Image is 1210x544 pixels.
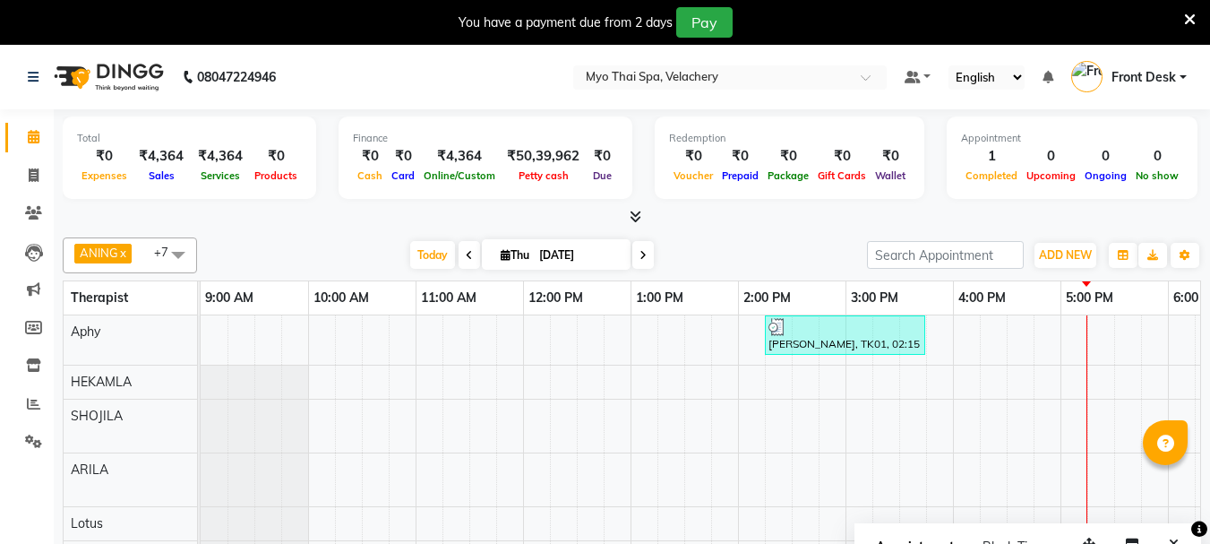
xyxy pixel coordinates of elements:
[1034,243,1096,268] button: ADD NEW
[71,374,132,390] span: HEKAMLA
[524,285,588,311] a: 12:00 PM
[71,324,100,340] span: Aphy
[961,146,1022,167] div: 1
[77,146,132,167] div: ₹0
[196,169,245,182] span: Services
[309,285,373,311] a: 10:00 AM
[588,169,616,182] span: Due
[871,146,910,167] div: ₹0
[717,169,763,182] span: Prepaid
[353,131,618,146] div: Finance
[763,169,813,182] span: Package
[763,146,813,167] div: ₹0
[1071,61,1103,92] img: Front Desk
[867,241,1024,269] input: Search Appointment
[1111,68,1176,87] span: Front Desk
[46,52,168,102] img: logo
[631,285,688,311] a: 1:00 PM
[1039,248,1092,262] span: ADD NEW
[676,7,733,38] button: Pay
[71,462,108,478] span: ARILA
[669,131,910,146] div: Redemption
[961,131,1183,146] div: Appointment
[201,285,258,311] a: 9:00 AM
[419,146,500,167] div: ₹4,364
[459,13,673,32] div: You have a payment due from 2 days
[1061,285,1118,311] a: 5:00 PM
[669,146,717,167] div: ₹0
[954,285,1010,311] a: 4:00 PM
[77,169,132,182] span: Expenses
[80,246,118,260] span: ANING
[587,146,618,167] div: ₹0
[534,242,623,269] input: 2025-09-04
[961,169,1022,182] span: Completed
[1022,146,1080,167] div: 0
[353,146,387,167] div: ₹0
[144,169,179,182] span: Sales
[416,285,481,311] a: 11:00 AM
[197,52,276,102] b: 08047224946
[1080,169,1131,182] span: Ongoing
[154,245,182,259] span: +7
[717,146,763,167] div: ₹0
[250,146,302,167] div: ₹0
[514,169,573,182] span: Petty cash
[191,146,250,167] div: ₹4,364
[1080,146,1131,167] div: 0
[250,169,302,182] span: Products
[118,246,126,260] a: x
[1131,169,1183,182] span: No show
[71,515,103,531] span: Lotus
[1131,146,1183,167] div: 0
[1022,169,1080,182] span: Upcoming
[77,131,302,146] div: Total
[739,285,795,311] a: 2:00 PM
[71,289,128,306] span: Therapist
[871,169,910,182] span: Wallet
[846,285,903,311] a: 3:00 PM
[813,169,871,182] span: Gift Cards
[132,146,191,167] div: ₹4,364
[419,169,500,182] span: Online/Custom
[669,169,717,182] span: Voucher
[813,146,871,167] div: ₹0
[500,146,587,167] div: ₹50,39,962
[353,169,387,182] span: Cash
[1135,472,1192,526] iframe: chat widget
[410,241,455,269] span: Today
[496,248,534,262] span: Thu
[71,408,123,424] span: SHOJILA
[387,146,419,167] div: ₹0
[767,318,923,352] div: [PERSON_NAME], TK01, 02:15 PM-03:45 PM, Spa of the month myo signature 90 mints
[387,169,419,182] span: Card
